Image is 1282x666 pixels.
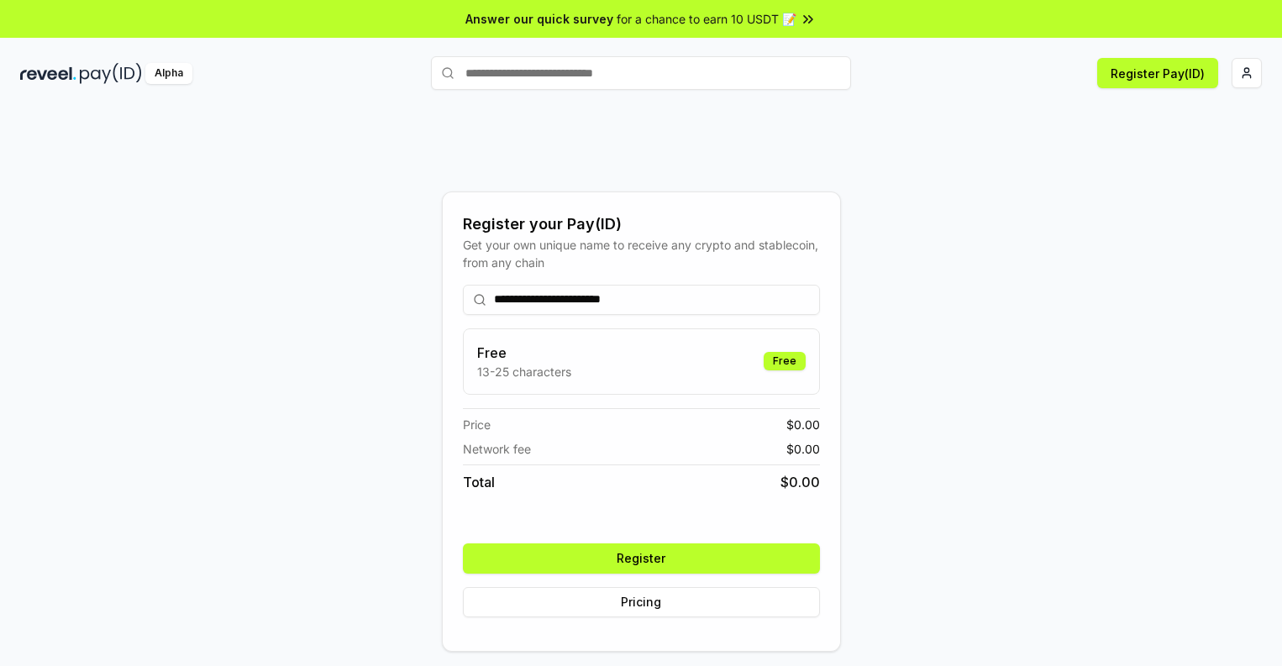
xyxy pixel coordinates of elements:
[786,416,820,433] span: $ 0.00
[463,472,495,492] span: Total
[145,63,192,84] div: Alpha
[463,587,820,617] button: Pricing
[80,63,142,84] img: pay_id
[463,440,531,458] span: Network fee
[780,472,820,492] span: $ 0.00
[477,363,571,380] p: 13-25 characters
[465,10,613,28] span: Answer our quick survey
[463,236,820,271] div: Get your own unique name to receive any crypto and stablecoin, from any chain
[786,440,820,458] span: $ 0.00
[463,543,820,574] button: Register
[617,10,796,28] span: for a chance to earn 10 USDT 📝
[477,343,571,363] h3: Free
[463,416,491,433] span: Price
[20,63,76,84] img: reveel_dark
[1097,58,1218,88] button: Register Pay(ID)
[764,352,806,370] div: Free
[463,212,820,236] div: Register your Pay(ID)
